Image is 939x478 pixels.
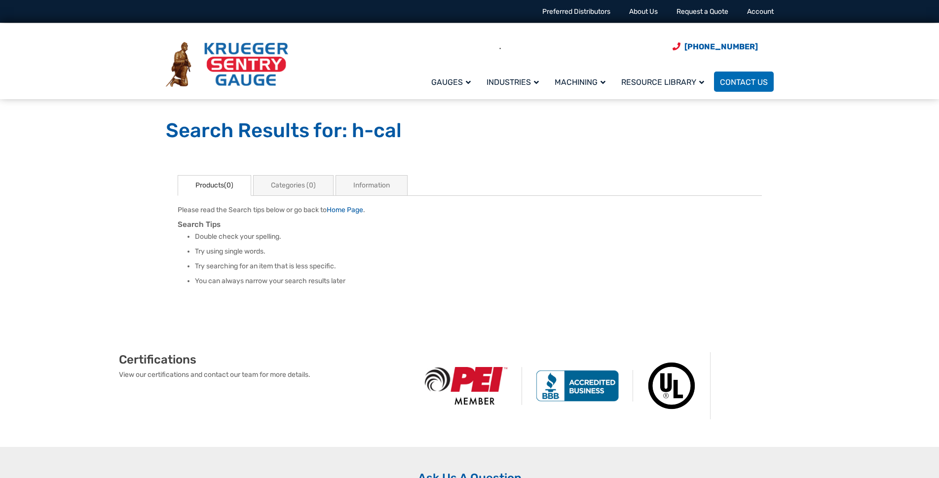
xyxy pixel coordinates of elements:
li: You can always narrow your search results later [195,276,762,286]
a: Categories (0) [253,175,334,196]
a: Preferred Distributors [542,7,610,16]
li: Double check your spelling. [195,232,762,242]
a: Contact Us [714,72,774,92]
li: Try using single words. [195,247,762,257]
span: Contact Us [720,77,768,87]
img: BBB [522,370,633,402]
a: Request a Quote [676,7,728,16]
h2: Certifications [119,352,411,367]
img: Krueger Sentry Gauge [166,42,288,87]
p: Please read the Search tips below or go back to . [178,205,762,215]
a: About Us [629,7,658,16]
h3: Search Tips [178,220,762,229]
span: Resource Library [621,77,704,87]
span: [PHONE_NUMBER] [684,42,758,51]
a: Gauges [425,70,481,93]
a: Machining [549,70,615,93]
p: View our certifications and contact our team for more details. [119,369,411,380]
span: Industries [487,77,539,87]
a: Account [747,7,774,16]
a: Industries [481,70,549,93]
img: Underwriters Laboratories [633,352,711,419]
a: Phone Number (920) 434-8860 [673,40,758,53]
a: Products(0) [178,175,251,196]
a: Information [336,175,408,196]
span: Machining [555,77,605,87]
a: Resource Library [615,70,714,93]
span: Gauges [431,77,471,87]
img: PEI Member [411,367,522,405]
li: Try searching for an item that is less specific. [195,261,762,271]
a: Home Page [327,206,363,214]
h1: Search Results for: h-cal [166,118,774,143]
